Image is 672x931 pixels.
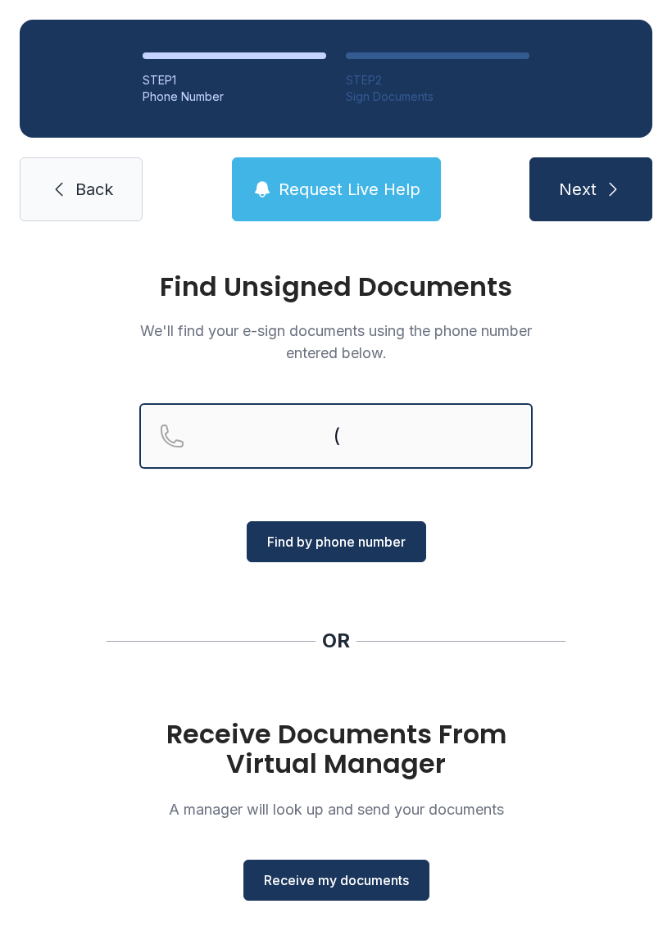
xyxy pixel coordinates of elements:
[264,870,409,890] span: Receive my documents
[143,89,326,105] div: Phone Number
[322,628,350,654] div: OR
[139,403,533,469] input: Reservation phone number
[267,532,406,552] span: Find by phone number
[559,178,597,201] span: Next
[279,178,420,201] span: Request Live Help
[139,274,533,300] h1: Find Unsigned Documents
[346,89,529,105] div: Sign Documents
[143,72,326,89] div: STEP 1
[139,320,533,364] p: We'll find your e-sign documents using the phone number entered below.
[346,72,529,89] div: STEP 2
[139,798,533,820] p: A manager will look up and send your documents
[139,720,533,779] h1: Receive Documents From Virtual Manager
[75,178,113,201] span: Back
